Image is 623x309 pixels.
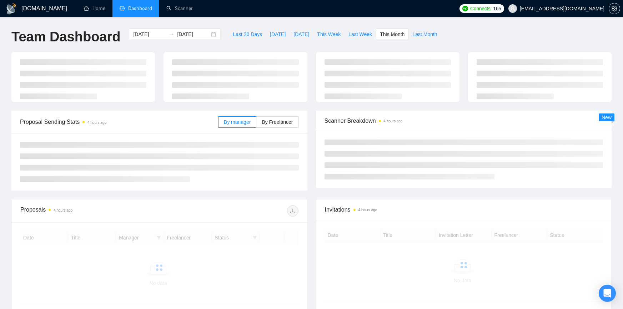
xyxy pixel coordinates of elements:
[380,30,405,38] span: This Month
[6,3,17,15] img: logo
[133,30,166,38] input: Start date
[599,285,616,302] div: Open Intercom Messenger
[169,31,174,37] span: swap-right
[233,30,262,38] span: Last 30 Days
[84,5,105,11] a: homeHome
[266,29,290,40] button: [DATE]
[317,30,341,38] span: This Week
[345,29,376,40] button: Last Week
[128,5,152,11] span: Dashboard
[166,5,193,11] a: searchScanner
[609,3,620,14] button: setting
[358,208,377,212] time: 4 hours ago
[609,6,620,11] a: setting
[348,30,372,38] span: Last Week
[270,30,286,38] span: [DATE]
[120,6,125,11] span: dashboard
[325,205,603,214] span: Invitations
[510,6,515,11] span: user
[177,30,210,38] input: End date
[470,5,492,12] span: Connects:
[262,119,293,125] span: By Freelancer
[602,115,612,120] span: New
[462,6,468,11] img: upwork-logo.png
[229,29,266,40] button: Last 30 Days
[20,117,218,126] span: Proposal Sending Stats
[224,119,251,125] span: By manager
[87,121,106,125] time: 4 hours ago
[313,29,345,40] button: This Week
[325,116,603,125] span: Scanner Breakdown
[376,29,408,40] button: This Month
[412,30,437,38] span: Last Month
[293,30,309,38] span: [DATE]
[493,5,501,12] span: 165
[290,29,313,40] button: [DATE]
[11,29,120,45] h1: Team Dashboard
[54,208,72,212] time: 4 hours ago
[408,29,441,40] button: Last Month
[20,205,159,217] div: Proposals
[169,31,174,37] span: to
[384,119,403,123] time: 4 hours ago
